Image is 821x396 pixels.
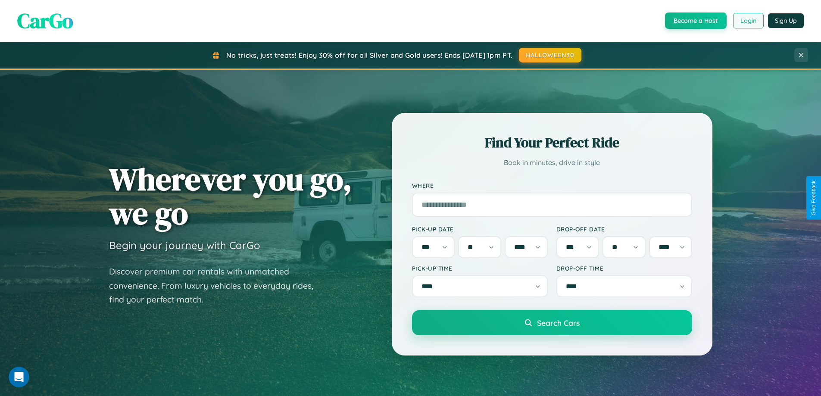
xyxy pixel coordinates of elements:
[17,6,73,35] span: CarGo
[9,367,29,387] iframe: Intercom live chat
[109,162,352,230] h1: Wherever you go, we go
[733,13,764,28] button: Login
[412,310,692,335] button: Search Cars
[556,225,692,233] label: Drop-off Date
[109,265,325,307] p: Discover premium car rentals with unmatched convenience. From luxury vehicles to everyday rides, ...
[412,156,692,169] p: Book in minutes, drive in style
[768,13,804,28] button: Sign Up
[519,48,581,62] button: HALLOWEEN30
[412,265,548,272] label: Pick-up Time
[109,239,260,252] h3: Begin your journey with CarGo
[412,182,692,189] label: Where
[811,181,817,215] div: Give Feedback
[412,225,548,233] label: Pick-up Date
[226,51,512,59] span: No tricks, just treats! Enjoy 30% off for all Silver and Gold users! Ends [DATE] 1pm PT.
[412,133,692,152] h2: Find Your Perfect Ride
[556,265,692,272] label: Drop-off Time
[665,12,727,29] button: Become a Host
[537,318,580,327] span: Search Cars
